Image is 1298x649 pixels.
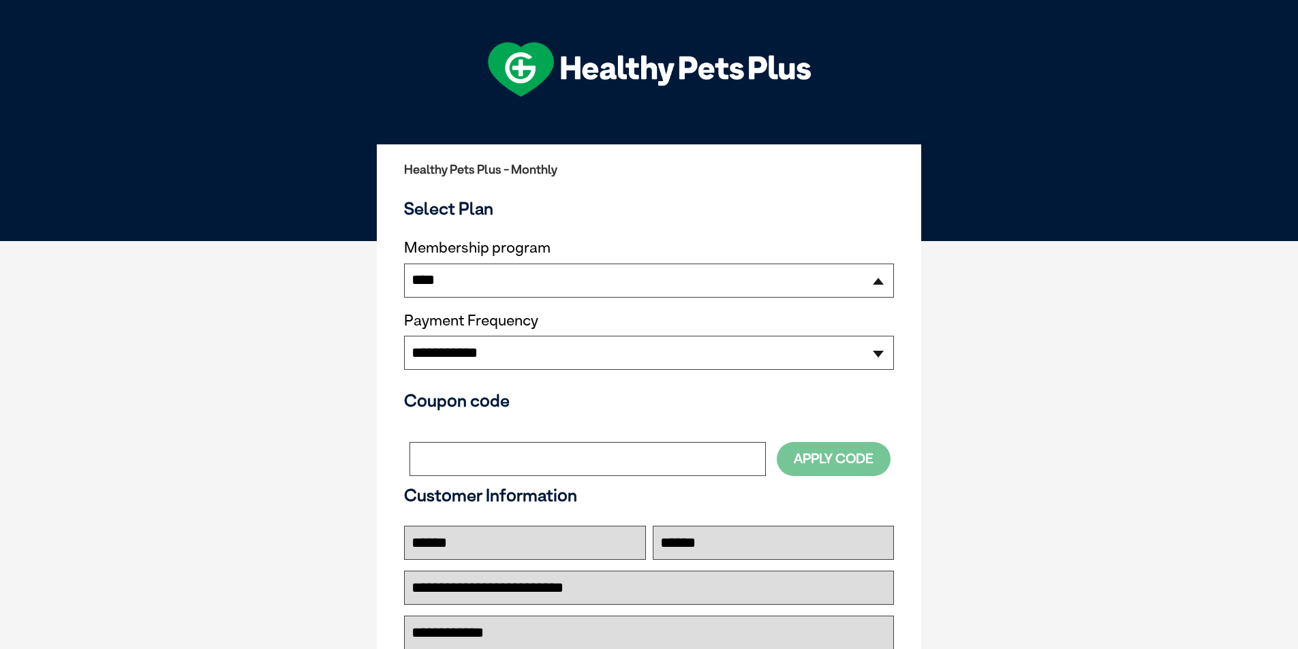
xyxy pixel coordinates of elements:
img: hpp-logo-landscape-green-white.png [488,42,811,97]
button: Apply Code [777,442,891,475]
h3: Coupon code [404,390,894,411]
label: Payment Frequency [404,312,538,330]
h3: Customer Information [404,485,894,505]
h2: Healthy Pets Plus - Monthly [404,163,894,176]
h3: Select Plan [404,198,894,219]
label: Membership program [404,239,894,257]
